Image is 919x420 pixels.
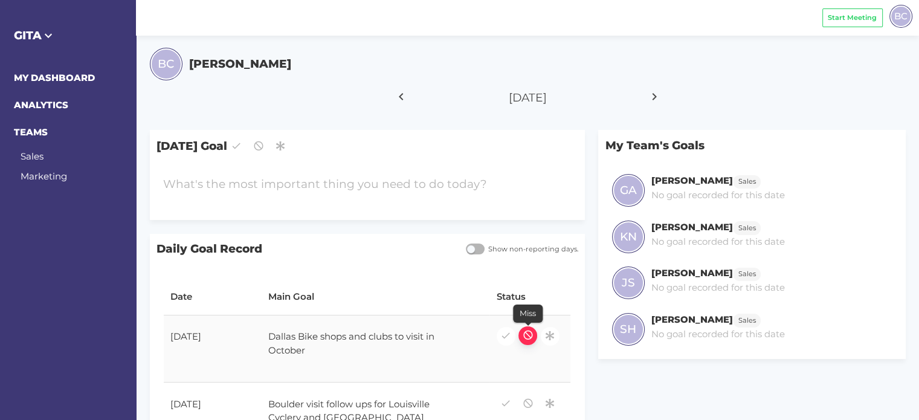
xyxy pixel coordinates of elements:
[14,72,95,83] a: MY DASHBOARD
[150,234,459,265] span: Daily Goal Record
[14,99,68,111] a: ANALYTICS
[738,176,756,187] span: Sales
[738,269,756,279] span: Sales
[620,228,637,245] span: KN
[738,315,756,326] span: Sales
[894,9,908,23] span: BC
[828,13,877,23] span: Start Meeting
[620,321,636,338] span: SH
[733,221,761,233] a: Sales
[651,235,785,249] p: No goal recorded for this date
[738,223,756,233] span: Sales
[651,189,785,202] p: No goal recorded for this date
[733,267,761,279] a: Sales
[822,8,883,27] button: Start Meeting
[170,290,255,304] div: Date
[651,221,733,233] h6: [PERSON_NAME]
[651,281,785,295] p: No goal recorded for this date
[150,130,585,162] span: [DATE] Goal
[651,328,785,341] p: No goal recorded for this date
[164,315,262,383] td: [DATE]
[651,175,733,186] h6: [PERSON_NAME]
[651,267,733,279] h6: [PERSON_NAME]
[262,323,471,364] div: Dallas Bike shops and clubs to visit in October
[189,56,291,73] h5: [PERSON_NAME]
[620,182,637,199] span: GA
[485,244,578,254] span: Show non-reporting days.
[622,274,635,291] span: JS
[14,126,123,140] h6: TEAMS
[509,91,547,105] span: [DATE]
[598,130,905,161] p: My Team's Goals
[268,290,483,304] div: Main Goal
[651,314,733,325] h6: [PERSON_NAME]
[497,290,564,304] div: Status
[158,56,174,73] span: BC
[889,5,912,28] div: BC
[21,170,67,182] a: Marketing
[733,314,761,325] a: Sales
[733,175,761,186] a: Sales
[21,150,44,162] a: Sales
[14,27,123,44] h5: GITA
